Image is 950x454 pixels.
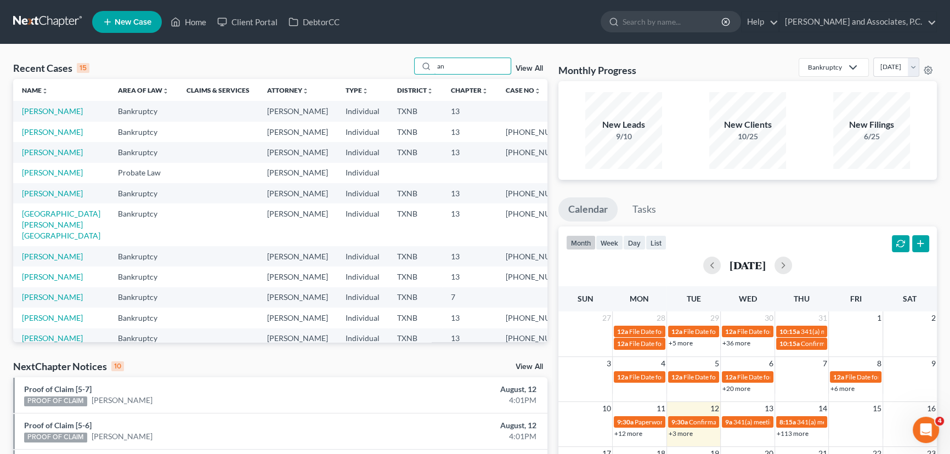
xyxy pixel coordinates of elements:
[258,266,337,287] td: [PERSON_NAME]
[388,246,442,266] td: TXNB
[606,357,612,370] span: 3
[817,311,828,325] span: 31
[434,58,511,74] input: Search by name...
[442,246,497,266] td: 13
[427,88,433,94] i: unfold_more
[283,12,345,32] a: DebtorCC
[258,183,337,203] td: [PERSON_NAME]
[13,61,89,75] div: Recent Cases
[388,287,442,308] td: TXNB
[442,328,497,349] td: 13
[558,197,618,222] a: Calendar
[24,421,92,430] a: Proof of Claim [5-6]
[442,142,497,162] td: 13
[442,183,497,203] td: 13
[258,287,337,308] td: [PERSON_NAME]
[930,311,937,325] span: 2
[22,292,83,302] a: [PERSON_NAME]
[388,203,442,246] td: TXNB
[109,183,178,203] td: Bankruptcy
[24,396,87,406] div: PROOF OF CLAIM
[109,101,178,121] td: Bankruptcy
[709,131,786,142] div: 10/25
[623,197,666,222] a: Tasks
[578,294,593,303] span: Sun
[683,373,771,381] span: File Date for [PERSON_NAME]
[566,235,596,250] button: month
[258,101,337,121] td: [PERSON_NAME]
[109,266,178,287] td: Bankruptcy
[808,63,842,72] div: Bankruptcy
[497,308,583,328] td: [PHONE_NUMBER]
[777,429,808,438] a: +113 more
[22,313,83,322] a: [PERSON_NAME]
[162,88,169,94] i: unfold_more
[497,246,583,266] td: [PHONE_NUMBER]
[764,311,774,325] span: 30
[388,183,442,203] td: TXNB
[442,122,497,142] td: 13
[373,384,536,395] div: August, 12
[497,266,583,287] td: [PHONE_NUMBER]
[833,373,844,381] span: 12a
[22,209,100,240] a: [GEOGRAPHIC_DATA][PERSON_NAME][GEOGRAPHIC_DATA]
[258,308,337,328] td: [PERSON_NAME]
[22,127,83,137] a: [PERSON_NAME]
[346,86,369,94] a: Typeunfold_more
[337,287,388,308] td: Individual
[671,373,682,381] span: 12a
[109,203,178,246] td: Bankruptcy
[337,142,388,162] td: Individual
[337,163,388,183] td: Individual
[655,311,666,325] span: 28
[671,418,688,426] span: 9:30a
[779,339,800,348] span: 10:15a
[337,266,388,287] td: Individual
[22,333,83,343] a: [PERSON_NAME]
[601,311,612,325] span: 27
[671,327,682,336] span: 12a
[497,203,583,246] td: [PHONE_NUMBER]
[77,63,89,73] div: 15
[558,64,636,77] h3: Monthly Progress
[629,373,717,381] span: File Date for [PERSON_NAME]
[212,12,283,32] a: Client Portal
[109,122,178,142] td: Bankruptcy
[115,18,151,26] span: New Case
[22,252,83,261] a: [PERSON_NAME]
[709,118,786,131] div: New Clients
[258,122,337,142] td: [PERSON_NAME]
[258,203,337,246] td: [PERSON_NAME]
[497,122,583,142] td: [PHONE_NUMBER]
[935,417,944,425] span: 4
[373,431,536,442] div: 4:01PM
[109,163,178,183] td: Probate Law
[742,12,778,32] a: Help
[337,246,388,266] td: Individual
[764,402,774,415] span: 13
[876,357,883,370] span: 8
[109,328,178,349] td: Bankruptcy
[165,12,212,32] a: Home
[733,418,839,426] span: 341(a) meeting for [PERSON_NAME]
[738,294,756,303] span: Wed
[92,431,152,442] a: [PERSON_NAME]
[13,360,124,373] div: NextChapter Notices
[267,86,309,94] a: Attorneyunfold_more
[709,402,720,415] span: 12
[109,142,178,162] td: Bankruptcy
[737,373,883,381] span: File Date for [PERSON_NAME] & [PERSON_NAME]
[833,118,910,131] div: New Filings
[623,12,723,32] input: Search by name...
[22,86,48,94] a: Nameunfold_more
[497,142,583,162] td: [PHONE_NUMBER]
[926,402,937,415] span: 16
[630,294,649,303] span: Mon
[109,287,178,308] td: Bankruptcy
[388,122,442,142] td: TXNB
[779,418,796,426] span: 8:15a
[109,308,178,328] td: Bankruptcy
[534,88,541,94] i: unfold_more
[585,118,662,131] div: New Leads
[24,433,87,442] div: PROOF OF CLAIM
